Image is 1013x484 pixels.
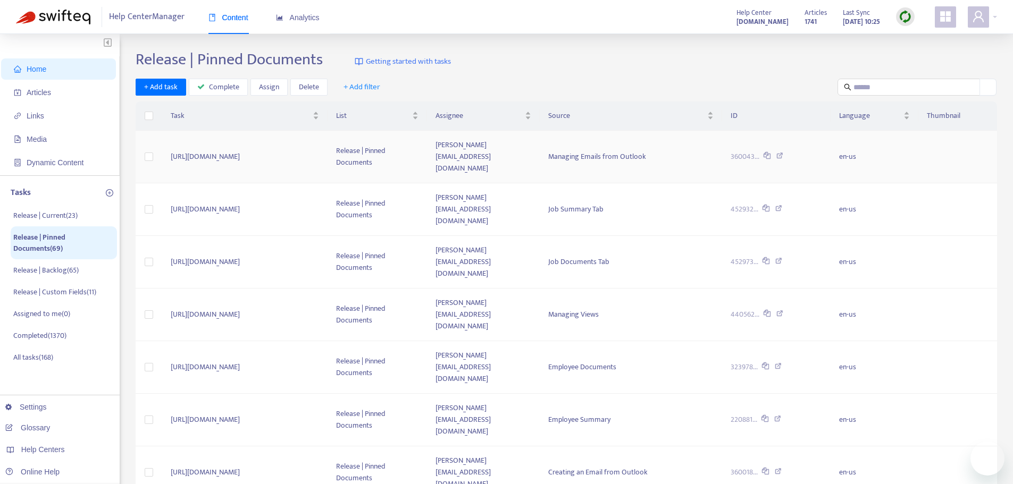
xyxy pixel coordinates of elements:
span: 220881... [731,414,757,426]
p: Tasks [11,186,31,199]
td: [URL][DOMAIN_NAME] [162,341,328,394]
span: file-image [14,135,21,143]
span: home [14,65,21,73]
td: en-us [831,341,918,394]
td: [PERSON_NAME][EMAIL_ADDRESS][DOMAIN_NAME] [427,183,540,236]
span: Assign [259,81,279,93]
span: 360018... [731,466,758,478]
td: [PERSON_NAME][EMAIL_ADDRESS][DOMAIN_NAME] [427,131,540,183]
span: Help Center [736,7,772,19]
strong: [DOMAIN_NAME] [736,16,789,28]
a: [DOMAIN_NAME] [736,15,789,28]
span: area-chart [276,14,283,21]
img: image-link [355,57,363,66]
span: plus-circle [106,189,113,197]
span: 360043... [731,151,759,163]
button: + Add filter [336,79,388,96]
span: Language [839,110,901,122]
span: Employee Summary [548,413,610,426]
td: [URL][DOMAIN_NAME] [162,394,328,446]
button: Assign [250,79,288,96]
span: Task [171,110,311,122]
td: en-us [831,288,918,341]
span: Help Center Manager [109,7,185,27]
span: Analytics [276,13,320,22]
span: Home [27,65,46,73]
span: appstore [939,10,952,23]
span: Job Summary Tab [548,203,604,215]
span: account-book [14,89,21,96]
span: link [14,112,21,120]
span: Managing Emails from Outlook [548,150,646,163]
span: Assignee [436,110,523,122]
th: Language [831,101,918,131]
td: [PERSON_NAME][EMAIL_ADDRESS][DOMAIN_NAME] [427,394,540,446]
strong: [DATE] 10:25 [843,16,880,28]
span: + Add task [144,81,178,93]
th: Assignee [427,101,540,131]
td: Release | Pinned Documents [328,131,427,183]
h2: Release | Pinned Documents [136,50,323,69]
a: Settings [5,403,47,411]
p: Release | Custom Fields ( 11 ) [13,286,96,298]
span: container [14,159,21,166]
td: Release | Pinned Documents [328,183,427,236]
img: sync.dc5367851b00ba804db3.png [899,10,912,23]
span: List [336,110,410,122]
p: Release | Current ( 23 ) [13,210,78,221]
span: 323978... [731,361,758,373]
span: 440562... [731,309,759,320]
a: Online Help [5,468,60,476]
span: Creating an Email from Outlook [548,466,648,478]
th: ID [722,101,831,131]
a: Getting started with tasks [355,50,451,73]
span: Job Documents Tab [548,256,609,268]
p: All tasks ( 168 ) [13,352,53,363]
td: [URL][DOMAIN_NAME] [162,183,328,236]
p: Release | Pinned Documents ( 69 ) [13,232,114,254]
td: [URL][DOMAIN_NAME] [162,131,328,183]
span: 452973... [731,256,758,268]
span: search [844,83,851,91]
td: en-us [831,183,918,236]
td: en-us [831,394,918,446]
p: Assigned to me ( 0 ) [13,308,70,319]
span: Managing Views [548,308,599,320]
a: Glossary [5,423,50,432]
button: Delete [290,79,328,96]
button: Complete [189,79,248,96]
td: Release | Pinned Documents [328,288,427,341]
th: List [328,101,427,131]
th: Thumbnail [918,101,997,131]
span: Getting started with tasks [366,56,451,68]
span: Complete [209,81,239,93]
span: Help Centers [21,445,65,454]
iframe: Button to launch messaging window [970,441,1004,475]
span: Media [27,135,47,143]
span: Articles [805,7,827,19]
span: Last Sync [843,7,870,19]
span: Content [208,13,248,22]
td: en-us [831,236,918,288]
span: Employee Documents [548,361,616,373]
td: [PERSON_NAME][EMAIL_ADDRESS][DOMAIN_NAME] [427,341,540,394]
th: Task [162,101,328,131]
p: Release | Backlog ( 65 ) [13,265,79,276]
button: + Add task [136,79,186,96]
p: Completed ( 1370 ) [13,330,66,341]
td: [URL][DOMAIN_NAME] [162,236,328,288]
span: Dynamic Content [27,158,83,167]
td: Release | Pinned Documents [328,341,427,394]
strong: 1741 [805,16,817,28]
img: Swifteq [16,10,90,24]
td: [PERSON_NAME][EMAIL_ADDRESS][DOMAIN_NAME] [427,288,540,341]
span: Links [27,112,44,120]
td: [URL][DOMAIN_NAME] [162,288,328,341]
td: Release | Pinned Documents [328,236,427,288]
span: Source [548,110,705,122]
span: + Add filter [344,81,380,94]
th: Source [540,101,722,131]
td: Release | Pinned Documents [328,394,427,446]
span: user [972,10,985,23]
td: en-us [831,131,918,183]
